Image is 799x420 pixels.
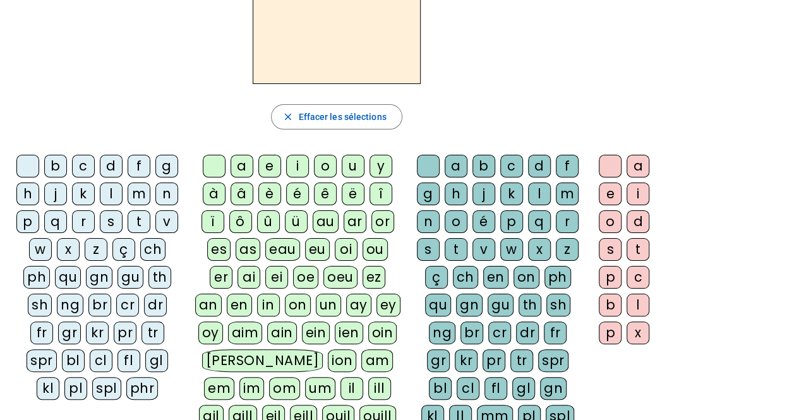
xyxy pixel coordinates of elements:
div: ar [344,210,366,233]
div: um [305,377,335,400]
div: u [342,155,364,177]
div: kr [86,321,109,344]
div: phr [126,377,159,400]
div: spl [92,377,121,400]
div: s [100,210,123,233]
div: cr [488,321,511,344]
div: p [599,321,622,344]
div: ion [328,349,357,372]
div: b [599,294,622,316]
div: ë [342,183,364,205]
div: ch [453,266,478,289]
div: qu [425,294,451,316]
div: j [44,183,67,205]
div: l [528,183,551,205]
div: t [445,238,467,261]
div: g [155,155,178,177]
div: fl [117,349,140,372]
div: ô [229,210,252,233]
div: ez [363,266,385,289]
div: l [100,183,123,205]
div: à [203,183,225,205]
div: fr [544,321,567,344]
div: fr [30,321,53,344]
div: sh [28,294,52,316]
div: m [128,183,150,205]
div: c [627,266,649,289]
div: q [44,210,67,233]
div: p [599,266,622,289]
div: x [627,321,649,344]
div: ei [265,266,288,289]
div: gn [86,266,112,289]
div: gl [145,349,168,372]
div: o [314,155,337,177]
div: ou [363,238,388,261]
div: en [227,294,252,316]
div: [PERSON_NAME] [202,349,323,372]
div: y [369,155,392,177]
div: un [316,294,341,316]
div: â [231,183,253,205]
div: br [88,294,111,316]
div: x [57,238,80,261]
div: gr [427,349,450,372]
div: eau [265,238,300,261]
div: dr [516,321,539,344]
div: a [231,155,253,177]
div: z [556,238,579,261]
div: s [599,238,622,261]
div: au [313,210,339,233]
div: q [528,210,551,233]
div: bl [62,349,85,372]
div: gn [540,377,567,400]
div: f [556,155,579,177]
div: gu [488,294,514,316]
div: eu [305,238,330,261]
div: pr [483,349,505,372]
div: d [528,155,551,177]
div: kr [455,349,478,372]
div: ph [544,266,571,289]
div: oe [293,266,318,289]
div: ai [237,266,260,289]
div: e [258,155,281,177]
div: k [72,183,95,205]
div: i [627,183,649,205]
div: gr [58,321,81,344]
div: l [627,294,649,316]
div: oin [368,321,397,344]
div: er [210,266,232,289]
div: in [257,294,280,316]
div: n [417,210,440,233]
div: ç [425,266,448,289]
div: w [29,238,52,261]
div: cl [90,349,112,372]
div: gn [456,294,483,316]
div: h [16,183,39,205]
div: cr [116,294,139,316]
div: im [239,377,264,400]
div: a [445,155,467,177]
div: ng [57,294,83,316]
div: é [472,210,495,233]
div: or [371,210,394,233]
div: spr [538,349,568,372]
div: ein [302,321,330,344]
div: é [286,183,309,205]
div: w [500,238,523,261]
div: b [472,155,495,177]
div: gl [512,377,535,400]
div: cl [457,377,479,400]
div: oy [198,321,223,344]
span: Effacer les sélections [298,109,386,124]
div: ph [23,266,50,289]
div: aim [228,321,263,344]
div: il [340,377,363,400]
div: ain [267,321,297,344]
div: r [72,210,95,233]
div: z [85,238,107,261]
div: c [500,155,523,177]
div: es [207,238,231,261]
div: d [627,210,649,233]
